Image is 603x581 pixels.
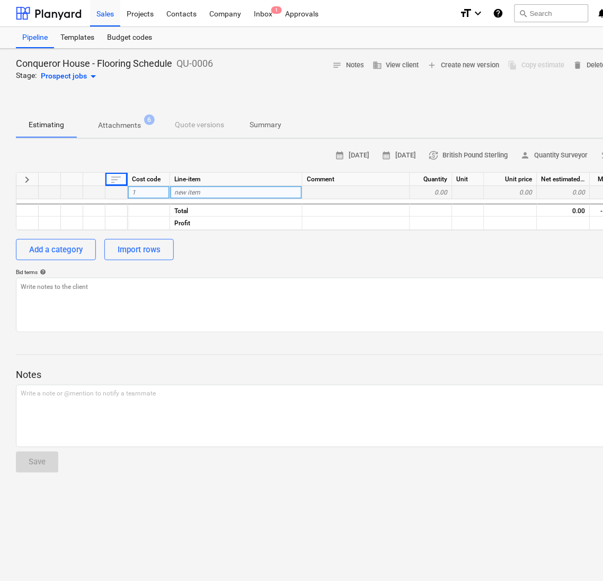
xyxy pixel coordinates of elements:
[537,173,590,186] div: Net estimated cost
[303,173,410,186] div: Comment
[41,70,100,83] div: Prospect jobs
[250,119,281,130] p: Summary
[429,149,508,162] span: British Pound Sterling
[537,186,590,199] div: 0.00
[29,119,64,130] p: Estimating
[410,173,453,186] div: Quantity
[484,186,537,199] div: 0.00
[118,243,161,257] div: Import rows
[453,173,484,186] div: Unit
[170,204,303,217] div: Total
[132,189,136,196] span: 1
[98,120,141,131] p: Attachments
[170,173,303,186] div: Line-item
[332,59,364,72] span: Notes
[335,149,369,162] span: [DATE]
[38,269,46,275] span: help
[378,147,421,164] button: [DATE]
[517,147,592,164] button: Quantity Surveyor
[16,70,37,83] p: Stage:
[373,60,382,70] span: business
[16,27,54,48] a: Pipeline
[368,57,423,74] button: View client
[332,60,342,70] span: notes
[87,70,100,83] span: arrow_drop_down
[521,149,588,162] span: Quantity Surveyor
[537,204,590,217] div: 0.00
[423,57,504,74] button: Create new version
[101,27,158,48] a: Budget codes
[459,7,472,20] i: format_size
[410,186,453,199] div: 0.00
[519,9,528,17] span: search
[573,60,583,70] span: delete
[428,59,500,72] span: Create new version
[515,4,589,22] button: Search
[472,7,485,20] i: keyboard_arrow_down
[144,115,155,125] span: 6
[425,147,512,164] button: British Pound Sterling
[170,217,303,230] div: Profit
[271,6,282,14] span: 1
[328,57,368,74] button: Notes
[21,173,33,186] span: Expand all categories
[16,239,96,260] button: Add a category
[104,239,174,260] button: Import rows
[16,57,172,70] p: Conqueror House - Flooring Schedule
[428,60,437,70] span: add
[484,173,537,186] div: Unit price
[373,59,419,72] span: View client
[521,151,530,160] span: person
[429,151,439,160] span: currency_exchange
[54,27,101,48] a: Templates
[176,57,213,70] p: QU-0006
[29,243,83,257] div: Add a category
[174,189,200,196] span: new item
[128,173,170,186] div: Cost code
[331,147,374,164] button: [DATE]
[382,149,416,162] span: [DATE]
[493,7,504,20] i: Knowledge base
[382,151,392,160] span: calendar_month
[335,151,344,160] span: calendar_month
